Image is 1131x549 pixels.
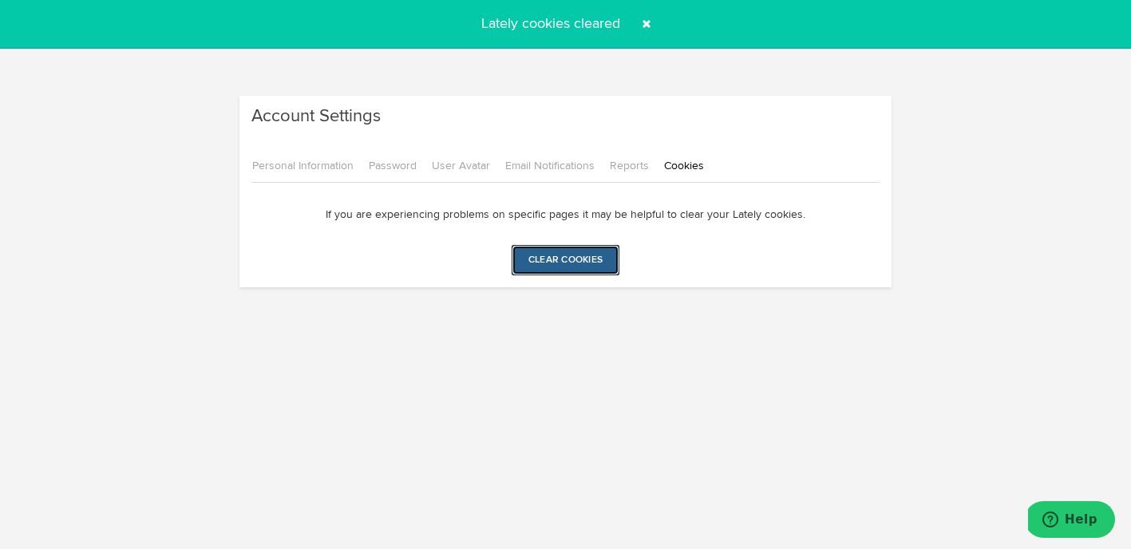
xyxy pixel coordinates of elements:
[472,17,630,31] span: Lately cookies cleared
[504,149,607,183] a: Email Notifications
[251,149,366,183] a: Personal Information
[368,149,429,183] a: Password
[512,245,619,275] input: Clear cookies
[1028,501,1115,541] iframe: Opens a widget where you can find more information
[609,149,662,183] a: Reports
[306,207,825,223] p: If you are experiencing problems on specific pages it may be helpful to clear your Lately cookies.
[663,149,717,182] a: Cookies
[251,104,880,129] h3: Account Settings
[431,149,503,183] a: User Avatar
